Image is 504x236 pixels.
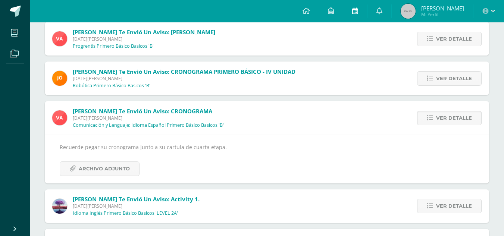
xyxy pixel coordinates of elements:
[73,107,212,115] span: [PERSON_NAME] te envió un aviso: CRONOGRAMA
[52,31,67,46] img: 7a80fdc5f59928efee5a6dcd101d4975.png
[73,68,295,75] span: [PERSON_NAME] te envió un aviso: CRONOGRAMA PRIMERO BÁSICO - IV UNIDAD
[60,142,474,176] div: Recuerde pegar su cronograma junto a su cartula de cuarta etapa.
[436,199,472,213] span: Ver detalle
[60,161,140,176] a: Archivo Adjunto
[73,122,224,128] p: Comunicación y Lenguaje: Idioma Español Primero Básico Basicos 'B'
[73,115,224,121] span: [DATE][PERSON_NAME]
[421,4,464,12] span: [PERSON_NAME]
[52,110,67,125] img: 7a80fdc5f59928efee5a6dcd101d4975.png
[73,75,295,82] span: [DATE][PERSON_NAME]
[421,11,464,18] span: Mi Perfil
[401,4,416,19] img: 45x45
[436,32,472,46] span: Ver detalle
[73,36,215,42] span: [DATE][PERSON_NAME]
[79,162,130,176] span: Archivo Adjunto
[436,72,472,85] span: Ver detalle
[436,111,472,125] span: Ver detalle
[73,43,154,49] p: Progrentis Primero Básico Basicos 'B'
[73,83,150,89] p: Robótica Primero Básico Basicos 'B'
[73,28,215,36] span: [PERSON_NAME] te envió un aviso: [PERSON_NAME]
[52,71,67,86] img: 30108eeae6c649a9a82bfbaad6c0d1cb.png
[73,203,200,209] span: [DATE][PERSON_NAME]
[52,199,67,214] img: 819dedfd066c28cbca04477d4ebe005d.png
[73,195,200,203] span: [PERSON_NAME] te envió un aviso: Activity 1.
[73,210,178,216] p: Idioma Inglés Primero Básico Basicos 'LEVEL 2A'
